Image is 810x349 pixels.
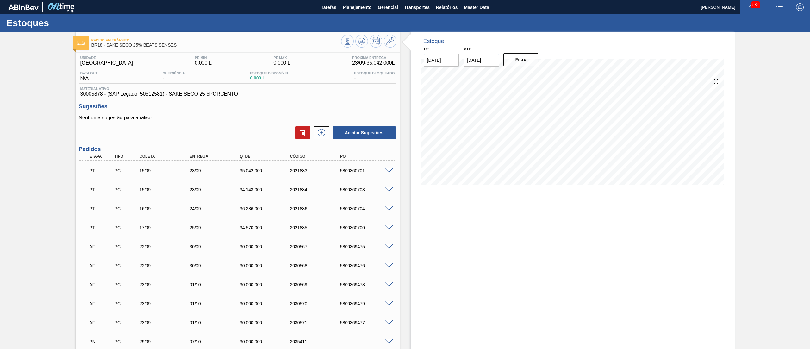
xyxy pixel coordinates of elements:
div: 30.000,000 [238,263,296,268]
input: dd/mm/yyyy [464,54,499,67]
div: 5800360704 [339,206,396,211]
div: 25/09/2025 [188,225,245,230]
div: 2030569 [288,282,346,287]
span: 30005878 - (SAP Legado: 50512581) - SAKE SECO 25 5PORCENTO [80,91,395,97]
span: Transportes [404,3,430,11]
button: Notificações [740,3,761,12]
div: 23/09/2025 [188,168,245,173]
span: Estoque Bloqueado [354,71,395,75]
button: Aceitar Sugestões [333,126,396,139]
div: 16/09/2025 [138,206,195,211]
div: 23/09/2025 [138,282,195,287]
div: Pedido de Compra [113,263,140,268]
div: 2021885 [288,225,346,230]
span: Material ativo [80,87,395,91]
div: 2035411 [288,339,346,344]
button: Atualizar Gráfico [355,35,368,48]
div: Tipo [113,154,140,159]
img: userActions [776,3,783,11]
span: 0,000 L [273,60,290,66]
p: AF [90,263,114,268]
div: 30.000,000 [238,244,296,249]
div: 30.000,000 [238,301,296,306]
div: Pedido em Negociação [88,335,115,349]
div: 2021884 [288,187,346,192]
div: Pedido de Compra [113,206,140,211]
div: Pedido de Compra [113,339,140,344]
h3: Sugestões [79,103,396,110]
div: Qtde [238,154,296,159]
div: 30/09/2025 [188,244,245,249]
div: Pedido em Trânsito [88,221,115,235]
div: Aguardando Faturamento [88,240,115,254]
span: PE MAX [273,56,290,60]
span: 0,000 L [195,60,211,66]
div: 2021886 [288,206,346,211]
p: PT [90,225,114,230]
div: 22/09/2025 [138,244,195,249]
div: Pedido de Compra [113,282,140,287]
div: 30.000,000 [238,320,296,325]
p: AF [90,244,114,249]
div: Pedido em Trânsito [88,164,115,178]
div: Etapa [88,154,115,159]
label: Até [464,47,471,51]
button: Visão Geral dos Estoques [341,35,354,48]
div: 17/09/2025 [138,225,195,230]
div: 15/09/2025 [138,168,195,173]
div: 29/09/2025 [138,339,195,344]
div: 30.000,000 [238,282,296,287]
button: Ir ao Master Data / Geral [384,35,396,48]
button: Programar Estoque [370,35,382,48]
div: 5800360701 [339,168,396,173]
span: Gerencial [378,3,398,11]
div: 5800369477 [339,320,396,325]
div: 23/09/2025 [138,301,195,306]
div: Pedido de Compra [113,320,140,325]
span: Data out [80,71,98,75]
div: Aguardando Faturamento [88,278,115,292]
div: 5800369476 [339,263,396,268]
div: Pedido de Compra [113,225,140,230]
p: PT [90,206,114,211]
div: Estoque [423,38,444,45]
p: Nenhuma sugestão para análise [79,115,396,121]
div: Pedido de Compra [113,187,140,192]
div: 30/09/2025 [188,263,245,268]
div: Código [288,154,346,159]
div: 34.143,000 [238,187,296,192]
p: PT [90,168,114,173]
h3: Pedidos [79,146,396,153]
img: Logout [796,3,804,11]
div: Aceitar Sugestões [329,126,396,140]
div: Aguardando Faturamento [88,297,115,311]
div: 23/09/2025 [138,320,195,325]
div: Entrega [188,154,245,159]
div: 24/09/2025 [188,206,245,211]
span: 582 [751,1,760,8]
span: Relatórios [436,3,458,11]
span: 0,000 L [250,76,289,80]
p: AF [90,301,114,306]
div: PO [339,154,396,159]
div: 22/09/2025 [138,263,195,268]
p: AF [90,320,114,325]
div: 01/10/2025 [188,320,245,325]
span: Master Data [464,3,489,11]
div: - [352,71,396,81]
span: PE MIN [195,56,211,60]
div: 5800369479 [339,301,396,306]
div: 2030567 [288,244,346,249]
div: 01/10/2025 [188,301,245,306]
div: 5800369478 [339,282,396,287]
div: 2030570 [288,301,346,306]
div: 34.570,000 [238,225,296,230]
div: 2021883 [288,168,346,173]
div: Pedido de Compra [113,301,140,306]
div: 2030568 [288,263,346,268]
div: Pedido de Compra [113,244,140,249]
p: PN [90,339,114,344]
div: 35.042,000 [238,168,296,173]
label: De [424,47,429,51]
div: 30.000,000 [238,339,296,344]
